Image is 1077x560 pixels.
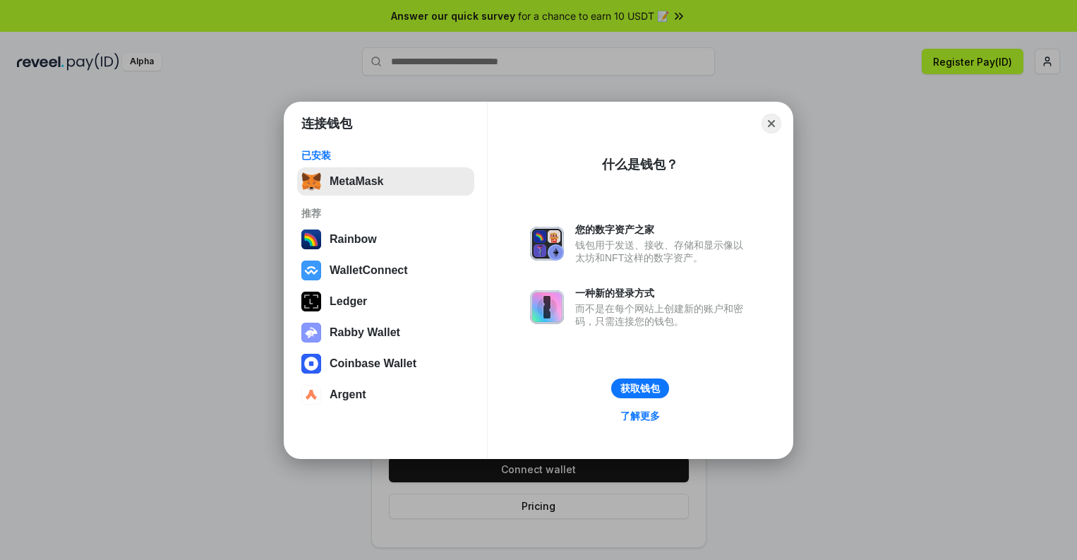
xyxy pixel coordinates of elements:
div: 已安装 [301,149,470,162]
img: svg+xml,%3Csvg%20width%3D%2228%22%20height%3D%2228%22%20viewBox%3D%220%200%2028%2028%22%20fill%3D... [301,261,321,280]
div: Rabby Wallet [330,326,400,339]
img: svg+xml,%3Csvg%20width%3D%2228%22%20height%3D%2228%22%20viewBox%3D%220%200%2028%2028%22%20fill%3D... [301,385,321,405]
button: Argent [297,381,474,409]
img: svg+xml,%3Csvg%20width%3D%2228%22%20height%3D%2228%22%20viewBox%3D%220%200%2028%2028%22%20fill%3D... [301,354,321,374]
img: svg+xml,%3Csvg%20xmlns%3D%22http%3A%2F%2Fwww.w3.org%2F2000%2Fsvg%22%20width%3D%2228%22%20height%3... [301,292,321,311]
button: Close [762,114,781,133]
div: 获取钱包 [620,382,660,395]
div: 您的数字资产之家 [575,223,750,236]
button: WalletConnect [297,256,474,285]
div: WalletConnect [330,264,408,277]
button: 获取钱包 [611,379,669,398]
div: Rainbow [330,233,377,246]
button: Rabby Wallet [297,318,474,347]
div: 什么是钱包？ [602,156,678,173]
h1: 连接钱包 [301,115,352,132]
button: Ledger [297,287,474,316]
div: Coinbase Wallet [330,357,416,370]
div: Argent [330,388,366,401]
a: 了解更多 [612,407,668,425]
div: 一种新的登录方式 [575,287,750,299]
div: 了解更多 [620,410,660,422]
div: 钱包用于发送、接收、存储和显示像以太坊和NFT这样的数字资产。 [575,239,750,264]
button: Coinbase Wallet [297,350,474,378]
div: Ledger [330,295,367,308]
div: 推荐 [301,207,470,220]
img: svg+xml,%3Csvg%20xmlns%3D%22http%3A%2F%2Fwww.w3.org%2F2000%2Fsvg%22%20fill%3D%22none%22%20viewBox... [530,227,564,261]
img: svg+xml,%3Csvg%20fill%3D%22none%22%20height%3D%2233%22%20viewBox%3D%220%200%2035%2033%22%20width%... [301,172,321,191]
button: MetaMask [297,167,474,196]
img: svg+xml,%3Csvg%20xmlns%3D%22http%3A%2F%2Fwww.w3.org%2F2000%2Fsvg%22%20fill%3D%22none%22%20viewBox... [530,290,564,324]
img: svg+xml,%3Csvg%20width%3D%22120%22%20height%3D%22120%22%20viewBox%3D%220%200%20120%20120%22%20fil... [301,230,321,249]
button: Rainbow [297,225,474,254]
div: 而不是在每个网站上创建新的账户和密码，只需连接您的钱包。 [575,302,750,328]
img: svg+xml,%3Csvg%20xmlns%3D%22http%3A%2F%2Fwww.w3.org%2F2000%2Fsvg%22%20fill%3D%22none%22%20viewBox... [301,323,321,342]
div: MetaMask [330,175,383,188]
